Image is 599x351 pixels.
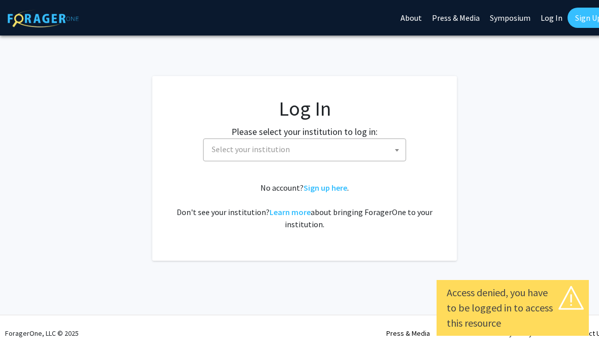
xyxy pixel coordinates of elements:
[173,96,437,121] h1: Log In
[386,329,430,338] a: Press & Media
[270,207,311,217] a: Learn more about bringing ForagerOne to your institution
[5,315,79,351] div: ForagerOne, LLC © 2025
[231,125,378,138] label: Please select your institution to log in:
[212,144,290,154] span: Select your institution
[8,10,79,27] img: ForagerOne Logo
[173,182,437,230] div: No account? . Don't see your institution? about bringing ForagerOne to your institution.
[304,183,347,193] a: Sign up here
[208,139,406,160] span: Select your institution
[447,285,579,331] div: Access denied, you have to be logged in to access this resource
[203,138,406,161] span: Select your institution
